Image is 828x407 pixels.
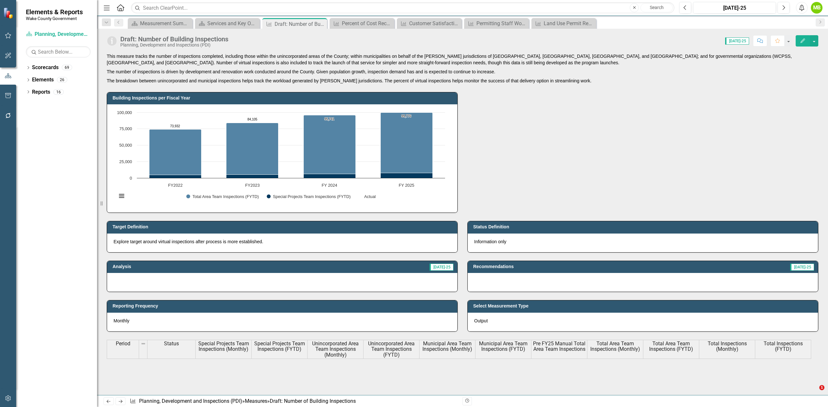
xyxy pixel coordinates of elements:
[725,37,749,45] span: [DATE]-25
[119,159,132,164] text: 25,000
[695,4,774,12] div: [DATE]-25
[26,31,91,38] a: Planning, Development and Inspections (PDI)
[381,113,433,173] path: FY 2025, 92,338. Total Area Team Inspections (FYTD).
[477,341,530,352] span: Municipal Area Team Inspections (FYTD)
[129,19,191,27] a: Measurement Summary
[120,36,228,43] div: Draft: Number of Building Inspections
[645,341,698,352] span: Total Area Team Inspections (FYTD)
[186,194,259,199] button: Show Total Area Team Inspections (FYTD)
[57,77,67,83] div: 26
[197,19,258,27] a: Services and Key Operating Measures
[474,318,488,323] span: Output
[245,398,267,404] a: Measures
[473,224,815,229] h3: Status Definition
[164,341,179,347] span: Status
[476,19,527,27] div: Permitting Staff Workload
[113,264,260,269] h3: Analysis
[473,304,815,308] h3: Select Measurement Type
[226,175,278,178] path: FY2023, 5,163. Special Projects Team Inspections (FYTD).
[365,341,418,358] span: Unincorporated Area Team Inspections (FYTD)
[168,183,183,188] text: FY2022
[120,43,228,47] div: Planning, Development and Inspections (PDI)
[226,123,278,175] path: FY2023, 78,942. Total Area Team Inspections (FYTD).
[324,117,334,121] text: 95,741
[358,194,376,199] button: Show Actual
[207,19,258,27] div: Services and Key Operating Measures
[270,398,356,404] div: Draft: Number of Building Inspections
[130,398,458,405] div: » »
[114,109,451,206] div: Chart. Highcharts interactive chart.
[309,341,362,358] span: Unincorporated Area Team Inspections (Monthly)
[421,341,474,352] span: Municipal Area Team Inspections (Monthly)
[245,183,260,188] text: FY2023
[117,110,132,115] text: 100,000
[149,130,202,175] path: FY2022, 69,445. Total Area Team Inspections (FYTD).
[267,194,351,199] button: Show Special Projects Team Inspections (FYTD)
[32,76,54,84] a: Elements
[247,118,257,121] text: 84,105
[53,89,64,95] div: 16
[140,19,191,27] div: Measurement Summary
[32,64,59,71] a: Scorecards
[62,65,72,70] div: 69
[304,174,356,178] path: FY 2024, 5,967. Special Projects Team Inspections (FYTD).
[114,238,451,245] p: Explore target around virtual inspections after process is more established.
[544,19,594,27] div: Land Use Permit Review Time Frame
[474,238,812,245] p: Information only
[113,304,454,308] h3: Reporting Frequency
[116,341,130,347] span: Period
[650,5,664,10] span: Search
[26,46,91,57] input: Search Below...
[331,19,393,27] a: Percent of Cost Recovery
[401,114,411,118] text: 99,776
[466,19,527,27] a: Permitting Staff Workload
[3,7,15,19] img: ClearPoint Strategy
[473,264,686,269] h3: Recommendations
[304,115,356,174] path: FY 2024, 89,774. Total Area Team Inspections (FYTD).
[409,19,460,27] div: Customer Satisfaction: Permit Application, Getting Permit, and Inspection Services
[117,192,126,201] button: View chart menu, Chart
[322,183,337,188] text: FY 2024
[589,341,642,352] span: Total Area Team Inspections (Monthly)
[640,3,673,12] button: Search
[170,124,180,128] text: 73,932
[141,341,146,346] img: 8DAGhfEEPCf229AAAAAElFTkSuQmCC
[275,20,325,28] div: Draft: Number of Building Inspections
[197,341,250,352] span: Special Projects Team Inspections (Monthly)
[131,2,674,14] input: Search ClearPoint...
[119,126,132,131] text: 75,000
[693,2,776,14] button: [DATE]-25
[107,76,818,84] p: The breakdown between unincorporated and municipal inspections helps track the workload generated...
[819,385,824,390] span: 1
[139,398,242,404] a: Planning, Development and Inspections (PDI)
[430,264,453,271] span: [DATE]-25
[113,224,454,229] h3: Target Definition
[149,175,202,178] path: FY2022, 4,487. Special Projects Team Inspections (FYTD).
[114,109,448,206] svg: Interactive chart
[107,53,818,67] p: This measure tracks the number of inspections completed, including those within the unincorporate...
[253,341,306,352] span: Special Projects Team Inspections (FYTD)
[107,313,457,331] div: Monthly
[701,341,754,352] span: Total Inspections (Monthly)
[32,89,50,96] a: Reports
[381,173,433,178] path: FY 2025, 7,438. Special Projects Team Inspections (FYTD).
[399,183,414,188] text: FY 2025
[533,341,586,352] span: Pre FY25 Manual Total Area Team Inspections
[149,173,433,178] g: Special Projects Team Inspections (FYTD), series 2 of 3. Bar series with 4 bars.
[119,143,132,148] text: 50,000
[26,8,83,16] span: Elements & Reports
[757,341,810,352] span: Total Inspections (FYTD)
[113,96,454,100] h3: Building Inspections per Fiscal Year
[811,2,823,14] button: MB
[107,36,117,46] img: Information Only
[533,19,594,27] a: Land Use Permit Review Time Frame
[790,264,814,271] span: [DATE]-25
[364,194,376,199] text: Actual
[107,67,818,76] p: The number of inspections is driven by development and renovation work conducted around the Count...
[398,19,460,27] a: Customer Satisfaction: Permit Application, Getting Permit, and Inspection Services
[130,176,132,181] text: 0
[806,385,822,401] iframe: Intercom live chat
[26,16,83,21] small: Wake County Government
[342,19,393,27] div: Percent of Cost Recovery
